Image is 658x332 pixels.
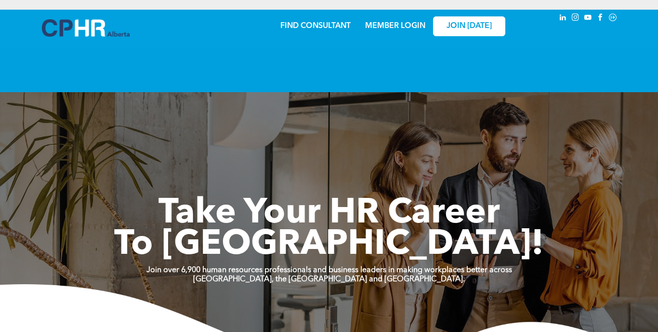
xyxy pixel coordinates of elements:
[433,16,505,36] a: JOIN [DATE]
[42,19,130,37] img: A blue and white logo for cp alberta
[582,12,593,25] a: youtube
[158,196,500,231] span: Take Your HR Career
[607,12,618,25] a: Social network
[146,266,512,274] strong: Join over 6,900 human resources professionals and business leaders in making workplaces better ac...
[114,228,544,263] span: To [GEOGRAPHIC_DATA]!
[365,22,425,30] a: MEMBER LOGIN
[570,12,580,25] a: instagram
[193,276,465,283] strong: [GEOGRAPHIC_DATA], the [GEOGRAPHIC_DATA] and [GEOGRAPHIC_DATA].
[447,22,492,31] span: JOIN [DATE]
[280,22,351,30] a: FIND CONSULTANT
[595,12,605,25] a: facebook
[557,12,568,25] a: linkedin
